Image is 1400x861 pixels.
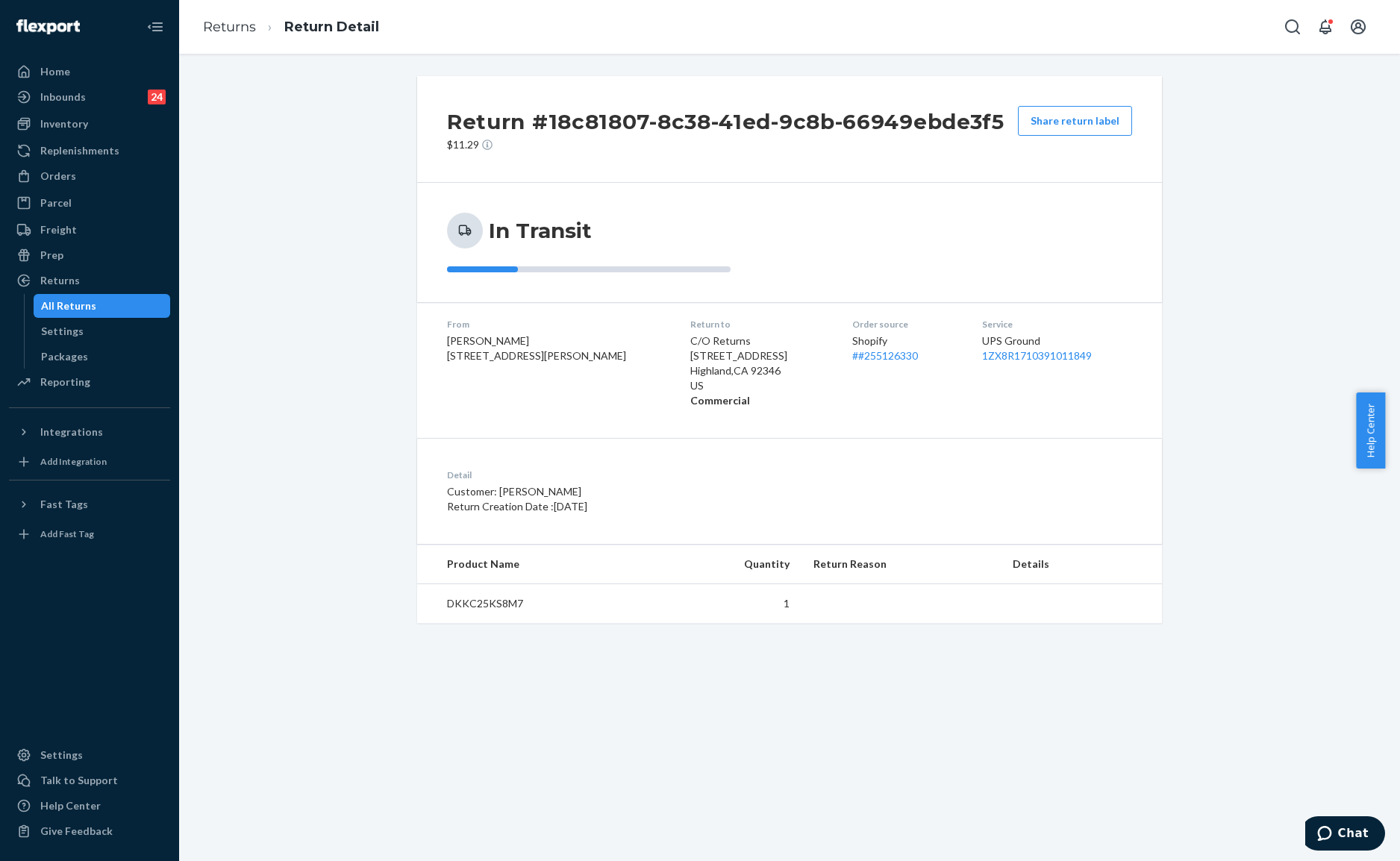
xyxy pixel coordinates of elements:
button: Integrations [9,420,170,444]
img: Flexport logo [16,19,80,34]
div: Freight [40,222,77,237]
button: Fast Tags [9,492,170,516]
div: Replenishments [40,143,119,158]
button: Open Search Box [1278,12,1307,42]
button: Open notifications [1310,12,1340,42]
div: Inbounds [40,90,86,104]
div: Talk to Support [40,773,118,788]
p: C/O Returns [690,334,828,348]
a: Inventory [9,112,170,136]
a: Home [9,60,170,84]
h3: In Transit [489,217,592,244]
th: Product Name [417,545,659,584]
div: Integrations [40,425,103,439]
div: Reporting [40,375,90,389]
th: Return Reason [801,545,1001,584]
div: Parcel [40,195,72,210]
button: Talk to Support [9,768,170,792]
div: Orders [40,169,76,184]
div: Fast Tags [40,497,88,512]
a: Parcel [9,191,170,215]
a: Orders [9,164,170,188]
dt: Return to [690,318,828,331]
button: Share return label [1018,106,1132,136]
dt: Order source [852,318,958,331]
dt: Detail [447,469,860,481]
div: Help Center [40,798,101,813]
a: Inbounds24 [9,85,170,109]
a: Settings [9,743,170,767]
a: Returns [203,19,256,35]
a: Reporting [9,370,170,394]
ol: breadcrumbs [191,5,391,49]
p: $11.29 [447,137,1004,152]
p: [STREET_ADDRESS] [690,348,828,363]
a: All Returns [34,294,171,318]
div: Prep [40,248,63,263]
p: US [690,378,828,393]
p: Return Creation Date : [DATE] [447,499,860,514]
div: Settings [40,748,83,763]
a: Packages [34,345,171,369]
div: Returns [40,273,80,288]
p: Customer: [PERSON_NAME] [447,484,860,499]
p: DKKC25KS8M7 [447,596,647,611]
a: Freight [9,218,170,242]
strong: Commercial [690,394,750,407]
div: Shopify [852,334,958,363]
dt: Service [982,318,1132,331]
a: Add Integration [9,450,170,474]
td: 1 [659,584,801,624]
a: Add Fast Tag [9,522,170,546]
button: Open account menu [1343,12,1373,42]
div: Inventory [40,116,88,131]
th: Quantity [659,545,801,584]
a: ##255126330 [852,349,918,362]
th: Details [1001,545,1162,584]
p: Highland , CA 92346 [690,363,828,378]
h2: Return #18c81807-8c38-41ed-9c8b-66949ebde3f5 [447,106,1004,137]
div: 24 [148,90,166,104]
a: Help Center [9,794,170,818]
div: Home [40,64,70,79]
a: Return Detail [284,19,379,35]
dt: From [447,318,666,331]
span: UPS Ground [982,334,1040,347]
a: Returns [9,269,170,292]
span: [PERSON_NAME] [STREET_ADDRESS][PERSON_NAME] [447,334,626,362]
button: Close Navigation [140,12,170,42]
a: Settings [34,319,171,343]
div: Settings [41,324,84,339]
div: Give Feedback [40,824,113,839]
a: 1ZX8R1710391011849 [982,349,1092,362]
div: Packages [41,349,88,364]
div: Add Fast Tag [40,527,94,540]
div: Add Integration [40,455,107,468]
a: Replenishments [9,139,170,163]
div: All Returns [41,298,96,313]
a: Prep [9,243,170,267]
button: Give Feedback [9,819,170,843]
iframe: Opens a widget where you can chat to one of our agents [1305,816,1385,854]
button: Help Center [1356,392,1385,469]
